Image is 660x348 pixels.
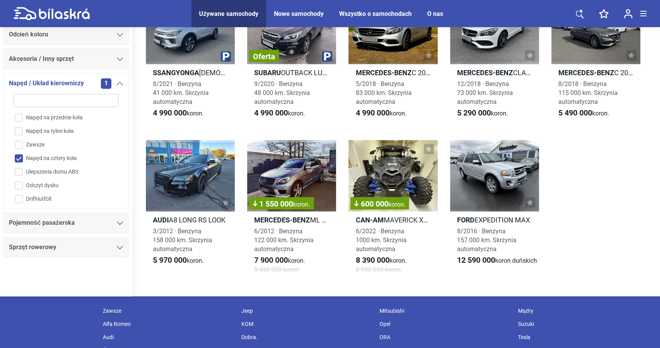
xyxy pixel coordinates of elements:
[518,308,534,314] font: Mądry
[241,334,258,340] font: Dobra.
[491,110,508,117] font: koron.
[592,110,609,117] font: koron.
[339,10,412,17] a: Wszystko o samochodach
[259,199,293,208] font: 1 550 000
[379,321,390,327] font: Opel
[427,10,443,17] a: O nas
[322,52,332,62] img: parking.png
[254,216,310,224] font: Mercedes-Benz
[355,108,389,117] font: 4 990 000
[254,89,310,105] font: 48 000 km. Skrzynia automatyczna
[558,89,618,105] font: 115 000 km. Skrzynia automatyczna
[614,69,659,77] font: C 200 4MATIC
[355,266,402,273] font: 8 990 000 koron.
[153,236,212,253] font: 158 000 km. Skrzynia automatyczna
[355,236,406,253] font: 1000 km. Skrzynia automatyczna
[254,236,314,253] font: 122 000 km. Skrzynia automatyczna
[153,69,199,77] font: Ssangyonga
[103,308,121,314] font: Zawsze
[475,216,530,224] font: EXPEDITION MAX
[288,110,305,117] font: koron.
[388,201,405,208] font: koron.
[146,140,235,281] a: AudiA8 LONG RS LOOK3/2012 · Benzyna158 000 km. Skrzynia automatyczna5 970 000koron.
[9,55,74,63] font: Akcesoria / Inny sprzęt
[389,257,406,264] font: koron.
[199,10,258,17] a: Używane samochody
[457,89,513,105] font: 73 000 km. Skrzynia automatyczna
[221,52,231,62] img: parking.png
[153,108,187,117] font: 4 990 000
[103,321,131,327] font: Alfa Romeo
[187,257,204,264] font: koron.
[355,80,404,88] font: 5/2018 · Benzyna
[153,80,201,88] font: 8/2021 · Benzyna
[254,266,300,273] font: 9 450 000 koron.
[518,334,530,340] font: Tesla
[383,216,465,224] font: MAVERICK XRS TURBO RR
[379,334,390,340] font: ORA
[513,69,539,77] font: CLA 200
[187,110,204,117] font: koron.
[457,80,509,88] font: 12/2018 · Benzyna
[153,89,209,105] font: 41 000 km. Skrzynia automatyczna
[254,227,303,235] font: 6/2012 · Benzyna
[9,80,84,87] font: Napęd / Układ kierowniczy
[558,108,592,117] font: 5 490 000
[450,140,539,281] a: FordEXPEDITION MAX8/2016 · Benzyna157 000 km. Skrzynia automatyczna12 590 000koron duńskich
[457,236,516,253] font: 157 000 km. Skrzynia automatyczna
[495,257,537,264] font: koron duńskich
[389,110,406,117] font: koron.
[457,108,491,117] font: 5 290 000
[9,31,48,38] font: Odcień koloru
[457,255,495,265] font: 12 590 000
[247,140,336,281] a: 1 550 000koron.Mercedes-BenzML 63 AMG6/2012 · Benzyna122 000 km. Skrzynia automatyczna7 900 000ko...
[199,69,272,77] font: [DEMOGRAPHIC_DATA]
[9,244,56,251] font: Sprzęt rowerowy
[310,216,346,224] font: ML 63 AMG
[241,308,253,314] font: Jeep
[355,216,383,224] font: Can-Am
[355,89,411,105] font: 83 000 km. Skrzynia automatyczna
[558,80,607,88] font: 8/2018 · Benzyna
[254,80,303,88] font: 9/2020 · Benzyna
[457,227,506,235] font: 8/2016 · Benzyna
[254,108,288,117] font: 4 990 000
[355,69,411,77] font: Mercedes-Benz
[411,69,473,77] font: C 200 4MATIC AWD
[355,255,389,265] font: 8 390 000
[457,69,513,77] font: Mercedes-Benz
[293,201,310,208] font: koron.
[103,334,114,340] font: Audi
[169,216,225,224] font: A8 LONG RS LOOK
[254,69,281,77] font: Subaru
[558,69,614,77] font: Mercedes-Benz
[9,219,75,227] font: Pojemność pasażerska
[360,199,388,208] font: 600 000
[355,227,404,235] font: 6/2022 · Benzyna
[241,321,253,327] font: KGM
[624,9,632,19] img: user-login.svg
[104,80,108,87] font: 1
[457,216,475,224] font: Ford
[288,257,305,264] font: koron.
[274,10,324,17] a: Nowe samochody
[153,227,201,235] font: 3/2012 · Benzyna
[254,255,288,265] font: 7 900 000
[348,140,437,281] a: 600 000koron.Can-AmMAVERICK XRS TURBO RR6/2022 · Benzyna1000 km. Skrzynia automatyczna8 390 000ko...
[253,52,275,61] font: Oferta
[379,308,404,314] font: Mitsubishi
[153,216,169,224] font: Audi
[281,69,331,77] font: OUTBACK LUX+
[518,321,534,327] font: Suzuki
[153,255,187,265] font: 5 970 000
